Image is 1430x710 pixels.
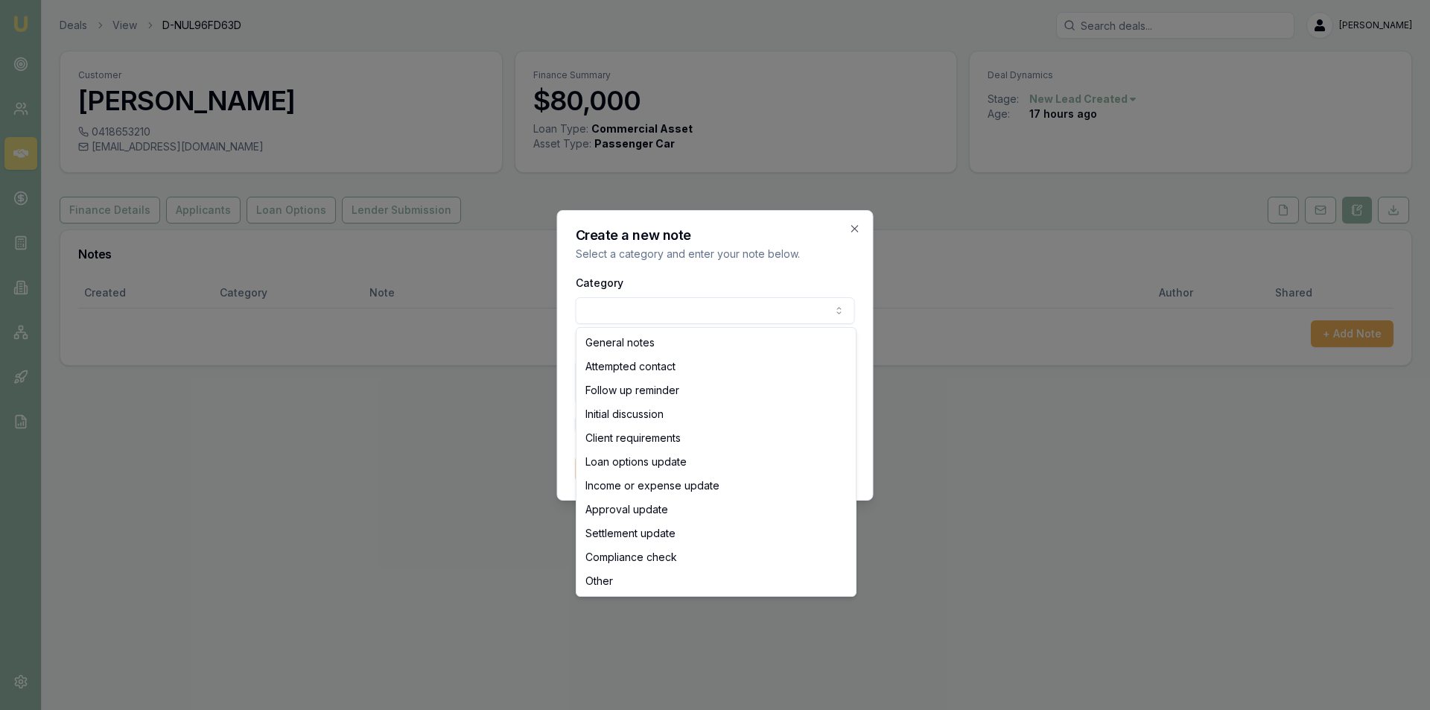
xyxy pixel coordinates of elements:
span: Approval update [585,502,668,517]
span: Follow up reminder [585,383,679,398]
span: Client requirements [585,431,681,446]
span: Attempted contact [585,359,676,374]
span: Income or expense update [585,478,719,493]
span: General notes [585,335,655,350]
span: Other [585,574,613,589]
span: Initial discussion [585,407,664,422]
span: Settlement update [585,526,676,541]
span: Loan options update [585,454,687,469]
span: Compliance check [585,550,677,565]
